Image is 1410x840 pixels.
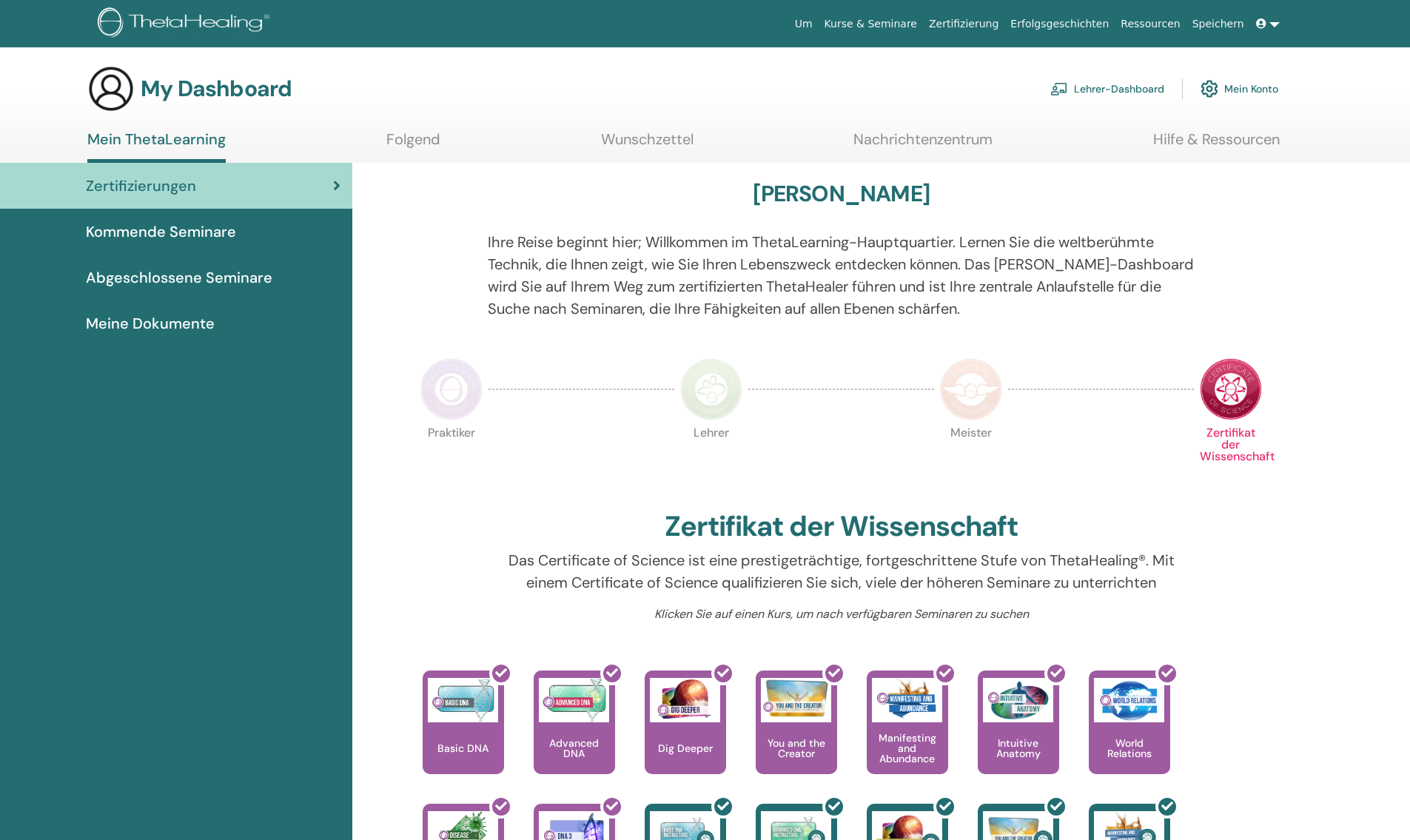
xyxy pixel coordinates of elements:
a: Ressourcen [1115,10,1186,38]
a: Advanced DNA Advanced DNA [534,671,615,804]
p: World Relations [1089,738,1170,759]
a: Folgend [386,130,440,159]
a: Basic DNA Basic DNA [423,671,504,804]
p: Klicken Sie auf einen Kurs, um nach verfügbaren Seminaren zu suchen [488,605,1195,623]
h3: My Dashboard [141,75,292,102]
a: Dig Deeper Dig Deeper [645,671,726,804]
img: chalkboard-teacher.svg [1050,82,1068,95]
p: Manifesting and Abundance [867,733,948,764]
span: Abgeschlossene Seminare [86,266,272,289]
img: Manifesting and Abundance [872,678,942,722]
a: Nachrichtenzentrum [853,130,993,159]
img: logo.png [98,7,275,41]
p: Das Certificate of Science ist eine prestigeträchtige, fortgeschrittene Stufe von ThetaHealing®. ... [488,549,1195,594]
p: Ihre Reise beginnt hier; Willkommen im ThetaLearning-Hauptquartier. Lernen Sie die weltberühmte T... [488,231,1195,320]
a: Um [789,10,819,38]
a: Wunschzettel [601,130,694,159]
a: Lehrer-Dashboard [1050,73,1164,105]
p: Intuitive Anatomy [978,738,1059,759]
img: Master [940,358,1002,420]
span: Meine Dokumente [86,312,215,335]
img: Certificate of Science [1200,358,1262,420]
a: Kurse & Seminare [819,10,923,38]
a: Zertifizierung [923,10,1004,38]
a: Speichern [1186,10,1250,38]
img: Advanced DNA [539,678,609,722]
a: Erfolgsgeschichten [1004,10,1115,38]
p: Zertifikat der Wissenschaft [1200,427,1262,489]
img: generic-user-icon.jpg [87,65,135,112]
a: You and the Creator You and the Creator [756,671,837,804]
p: Praktiker [420,427,483,489]
img: Intuitive Anatomy [983,678,1053,722]
img: Instructor [680,358,742,420]
a: Hilfe & Ressourcen [1153,130,1280,159]
img: cog.svg [1201,76,1218,101]
a: World Relations World Relations [1089,671,1170,804]
p: Dig Deeper [652,743,719,753]
img: Basic DNA [428,678,498,722]
a: Intuitive Anatomy Intuitive Anatomy [978,671,1059,804]
p: Lehrer [680,427,742,489]
span: Kommende Seminare [86,221,236,243]
p: Advanced DNA [534,738,615,759]
img: Practitioner [420,358,483,420]
span: Zertifizierungen [86,175,196,197]
h2: Zertifikat der Wissenschaft [665,510,1018,544]
p: You and the Creator [756,738,837,759]
p: Meister [940,427,1002,489]
img: World Relations [1094,678,1164,722]
img: You and the Creator [761,678,831,719]
a: Manifesting and Abundance Manifesting and Abundance [867,671,948,804]
h3: [PERSON_NAME] [753,181,930,207]
img: Dig Deeper [650,678,720,722]
a: Mein ThetaLearning [87,130,226,163]
a: Mein Konto [1201,73,1278,105]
